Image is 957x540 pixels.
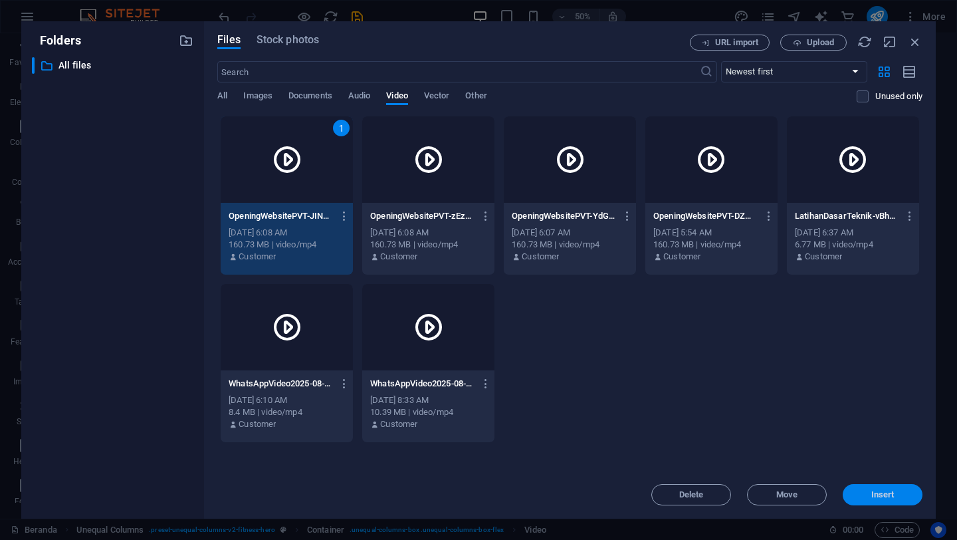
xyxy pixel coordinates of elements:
[747,484,827,505] button: Move
[179,33,193,48] i: Create new folder
[58,58,169,73] p: All files
[333,120,350,136] div: 1
[229,406,345,418] div: 8.4 MB | video/mp4
[776,491,797,499] span: Move
[908,35,922,49] i: Close
[424,88,450,106] span: Vector
[679,491,704,499] span: Delete
[875,90,922,102] p: Displays only files that are not in use on the website. Files added during this session can still...
[651,484,731,505] button: Delete
[653,239,770,251] div: 160.73 MB | video/mp4
[663,251,700,263] p: Customer
[780,35,847,51] button: Upload
[229,227,345,239] div: [DATE] 6:08 AM
[257,32,319,48] span: Stock photos
[512,239,628,251] div: 160.73 MB | video/mp4
[715,39,758,47] span: URL import
[288,88,332,106] span: Documents
[32,32,81,49] p: Folders
[217,61,699,82] input: Search
[795,227,911,239] div: [DATE] 6:37 AM
[370,227,486,239] div: [DATE] 6:08 AM
[370,239,486,251] div: 160.73 MB | video/mp4
[217,88,227,106] span: All
[522,251,559,263] p: Customer
[370,394,486,406] div: [DATE] 8:33 AM
[370,210,474,222] p: OpeningWebsitePVT-zEzY4xVVkmWUfKSpMphAdg.mp4
[380,418,417,430] p: Customer
[690,35,770,51] button: URL import
[795,239,911,251] div: 6.77 MB | video/mp4
[370,378,474,390] p: WhatsAppVideo2025-08-19at14.02.08-PUBgu74Jthzxv3uTil3eOQ.mp4
[805,251,842,263] p: Customer
[857,35,872,49] i: Reload
[883,35,897,49] i: Minimize
[512,227,628,239] div: [DATE] 6:07 AM
[229,378,332,390] p: WhatsAppVideo2025-08-26at10.56.16-snUj4p7rUaqNibp2HfvGnA.mp4
[239,418,276,430] p: Customer
[239,251,276,263] p: Customer
[653,210,757,222] p: OpeningWebsitePVT-DZMJ2i_eZN8tAoyPN867Hg.mp4
[653,227,770,239] div: [DATE] 5:54 AM
[512,210,615,222] p: OpeningWebsitePVT-YdGE43kh8N9f57KZh-MqzQ.mp4
[243,88,272,106] span: Images
[229,210,332,222] p: OpeningWebsitePVT-JINL6EnfXQ_bqbAELGsPag.mp4
[807,39,834,47] span: Upload
[229,394,345,406] div: [DATE] 6:10 AM
[465,88,486,106] span: Other
[217,32,241,48] span: Files
[32,57,35,74] div: ​
[380,251,417,263] p: Customer
[795,210,899,222] p: LatihanDasarTeknik-vBhXwcnP9sLgtzIBZUlaEw.mp4
[348,88,370,106] span: Audio
[843,484,922,505] button: Insert
[370,406,486,418] div: 10.39 MB | video/mp4
[386,88,407,106] span: Video
[229,239,345,251] div: 160.73 MB | video/mp4
[871,491,895,499] span: Insert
